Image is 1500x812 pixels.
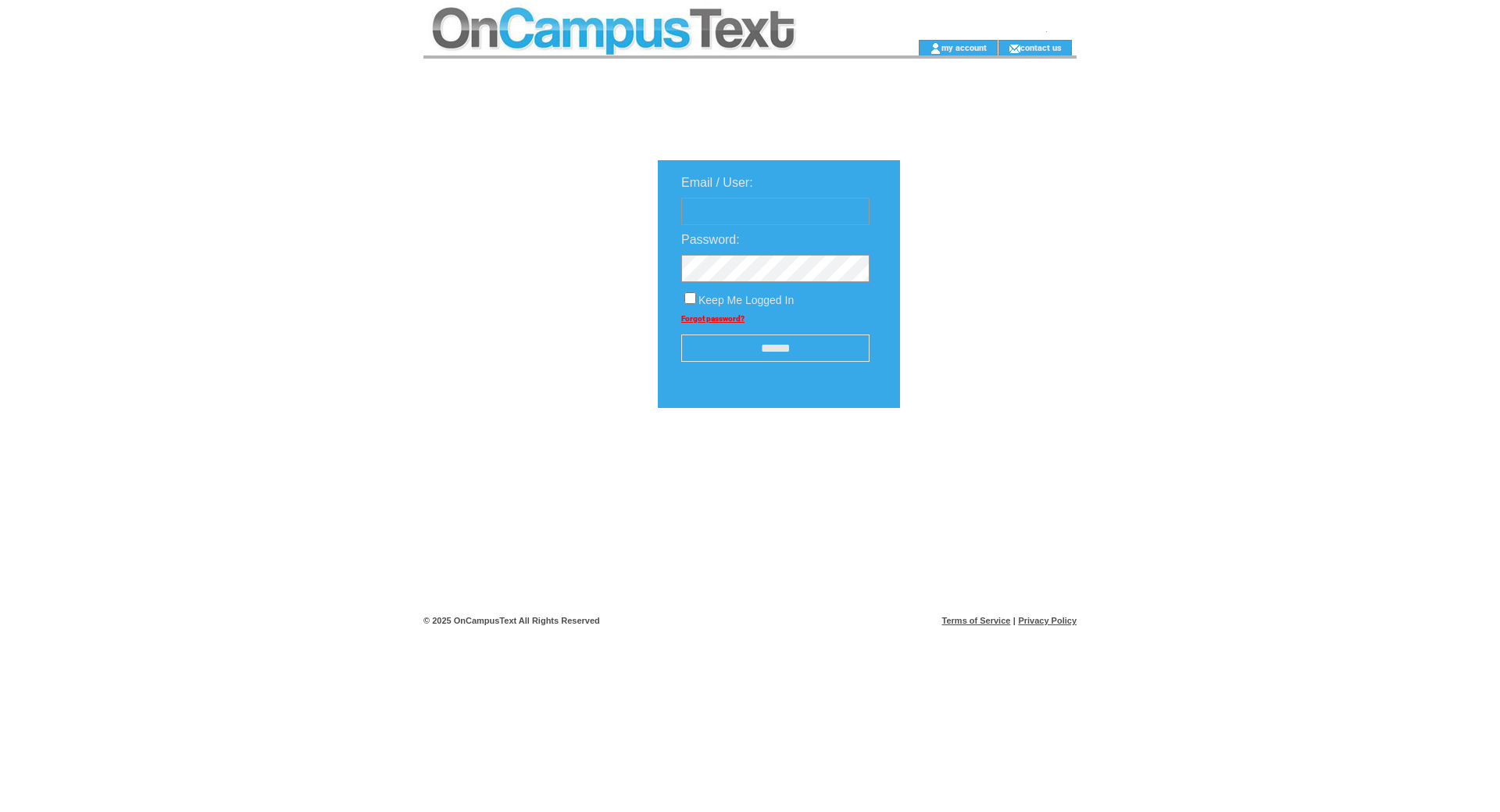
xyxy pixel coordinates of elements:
[681,233,740,246] span: Password:
[930,42,941,55] img: account_icon.gif;jsessionid=87ECDF69C5B00C4B6B26D3E39C4BCCBA
[1020,42,1062,52] a: contact us
[945,447,1023,467] img: transparent.png;jsessionid=87ECDF69C5B00C4B6B26D3E39C4BCCBA
[681,314,745,323] a: Forgot password?
[1013,616,1016,625] span: |
[423,616,600,625] span: © 2025 OnCampusText All Rights Reserved
[1009,42,1020,55] img: contact_us_icon.gif;jsessionid=87ECDF69C5B00C4B6B26D3E39C4BCCBA
[942,616,1011,625] a: Terms of Service
[681,176,753,189] span: Email / User:
[941,42,987,52] a: my account
[698,294,794,306] span: Keep Me Logged In
[1018,616,1077,625] a: Privacy Policy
